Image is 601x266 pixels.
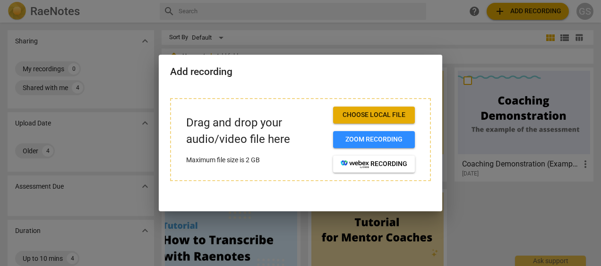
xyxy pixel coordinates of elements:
span: Choose local file [341,110,407,120]
h2: Add recording [170,66,431,78]
button: Choose local file [333,107,415,124]
button: recording [333,156,415,173]
span: Zoom recording [341,135,407,144]
span: recording [341,159,407,169]
p: Drag and drop your audio/video file here [186,115,326,148]
p: Maximum file size is 2 GB [186,155,326,165]
button: Zoom recording [333,131,415,148]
